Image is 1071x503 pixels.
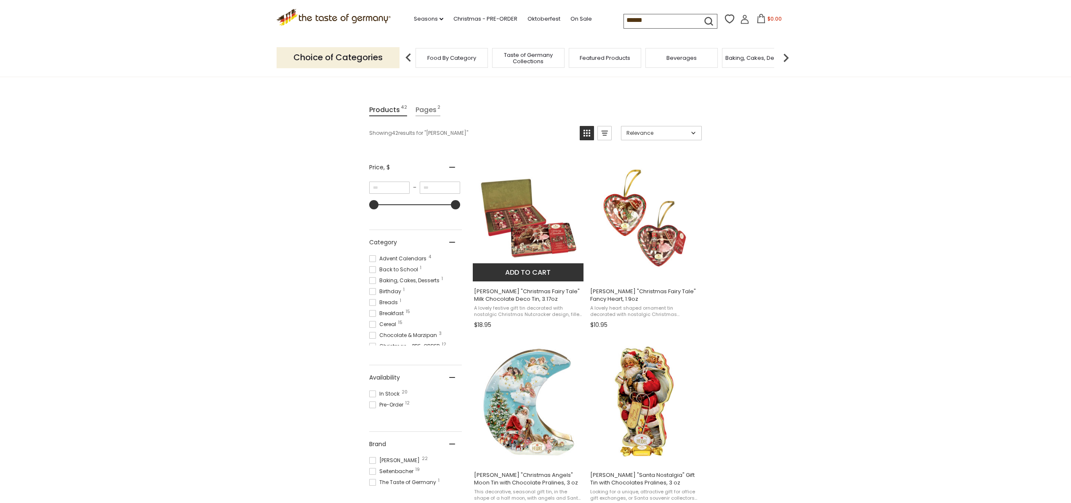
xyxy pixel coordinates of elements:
p: Choice of Categories [277,47,400,68]
span: 12 [442,342,446,347]
span: Pre-Order [369,401,406,409]
span: Birthday [369,288,404,295]
a: Seasons [414,14,443,24]
span: 1 [400,299,401,303]
img: Heidel "Santa Nostalgia" Gift Tin with Chocolates Pralines, 3 oz [589,346,701,458]
span: This decorative, seasonal gift tin, in the shape of a half moon, with angels and Santa Claus, con... [474,489,583,502]
span: Baking, Cakes, Desserts [369,277,442,284]
span: [PERSON_NAME] "Santa Nostalgia" Gift Tin with Chocolates Pralines, 3 oz [590,471,699,487]
a: Food By Category [427,55,476,61]
span: Breakfast [369,310,406,317]
a: On Sale [570,14,592,24]
img: Heidel Christmas Fairy tale Milk Chocolate Deco Tin [473,162,584,274]
a: Featured Products [580,55,630,61]
span: The Taste of Germany [369,479,439,486]
span: [PERSON_NAME] [369,457,422,464]
a: Heidel "Christmas Fairy Tale" Milk Chocolate Deco Tin, 3.17oz [473,155,584,332]
span: Looking for a unique, attractive gift for office gift exchanges, or Santa souvenir collectors? He... [590,489,699,502]
span: – [410,184,420,191]
b: 42 [392,129,398,137]
button: Add to cart [473,263,583,281]
span: 19 [416,468,420,472]
div: Showing results for " " [369,126,573,140]
span: Cereal [369,321,399,328]
a: Beverages [666,55,697,61]
img: next arrow [778,49,794,66]
a: View grid mode [580,126,594,140]
span: Brand [369,440,386,449]
img: previous arrow [400,49,417,66]
span: Price [369,163,390,172]
span: In Stock [369,390,402,398]
span: Christmas - PRE-ORDER [369,342,442,350]
span: , $ [384,163,390,171]
span: 4 [429,255,431,259]
img: Heidel Christmas Fairy Tale Fancy Heart [589,162,701,274]
span: Breads [369,299,400,306]
a: Sort options [621,126,702,140]
span: Chocolate & Marzipan [369,332,440,339]
span: 3 [439,332,442,336]
span: A lovely festive gift tin decorated with nostalgic Christmas Nutcracker design, filled with delic... [474,305,583,318]
span: 1 [442,277,443,281]
span: 1 [438,479,440,483]
span: 15 [398,321,402,325]
span: 20 [402,390,408,394]
a: Heidel "Christmas Fairy Tale" Fancy Heart, 1.9oz [589,155,701,332]
a: Baking, Cakes, Desserts [725,55,791,61]
a: Taste of Germany Collections [495,52,562,64]
span: Category [369,238,397,247]
a: Oktoberfest [528,14,560,24]
span: 12 [405,401,410,405]
span: [PERSON_NAME] "Christmas Angels" Moon Tin with Chocolate Pralines, 3 oz [474,471,583,487]
a: View Pages Tab [416,104,440,116]
span: A lovely heart shaped ornament tin decorated with nostalgic Christmas Nutcracker design, filled w... [590,305,699,318]
span: $0.00 [767,15,782,22]
span: [PERSON_NAME] "Christmas Fairy Tale" Milk Chocolate Deco Tin, 3.17oz [474,288,583,303]
img: Heidel "Christmas Angels" Moon Tin with Chocolate Pralines, 3 oz [473,346,584,458]
a: View Products Tab [369,104,407,116]
span: Availability [369,373,400,382]
a: Christmas - PRE-ORDER [453,14,517,24]
span: 22 [422,457,428,461]
a: View list mode [597,126,612,140]
span: 1 [420,266,421,270]
span: Back to School [369,266,421,273]
span: [PERSON_NAME] "Christmas Fairy Tale" Fancy Heart, 1.9oz [590,288,699,303]
span: Advent Calendars [369,255,429,262]
span: $18.95 [474,321,491,329]
button: $0.00 [751,14,787,27]
span: Relevance [626,129,688,137]
span: 15 [406,310,410,314]
span: $10.95 [590,321,607,329]
span: 1 [403,288,405,292]
span: 2 [437,104,440,115]
span: 42 [401,104,407,115]
span: Seitenbacher [369,468,416,475]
